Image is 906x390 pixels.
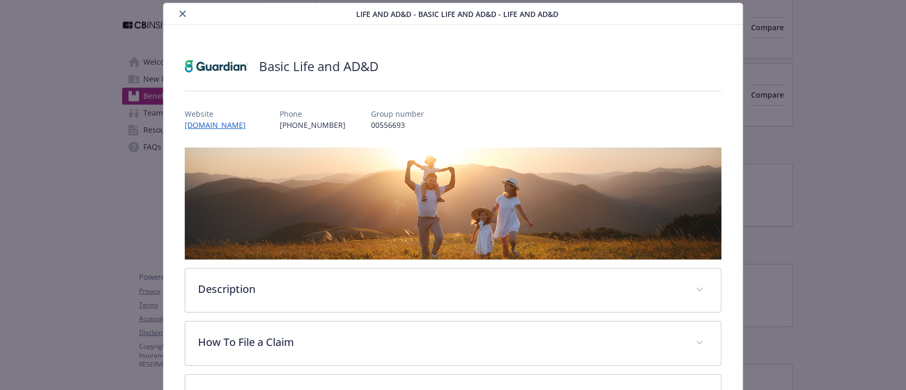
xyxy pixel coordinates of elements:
[198,281,682,297] p: Description
[185,50,248,82] img: Guardian
[185,148,721,259] img: banner
[185,322,720,365] div: How To File a Claim
[280,108,346,119] p: Phone
[176,7,189,20] button: close
[371,119,424,131] p: 00556693
[356,8,558,20] span: Life and AD&D - Basic Life and AD&D - Life and AD&D
[371,108,424,119] p: Group number
[198,334,682,350] p: How To File a Claim
[185,108,254,119] p: Website
[259,57,378,75] h2: Basic Life and AD&D
[185,120,254,130] a: [DOMAIN_NAME]
[280,119,346,131] p: [PHONE_NUMBER]
[185,268,720,312] div: Description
